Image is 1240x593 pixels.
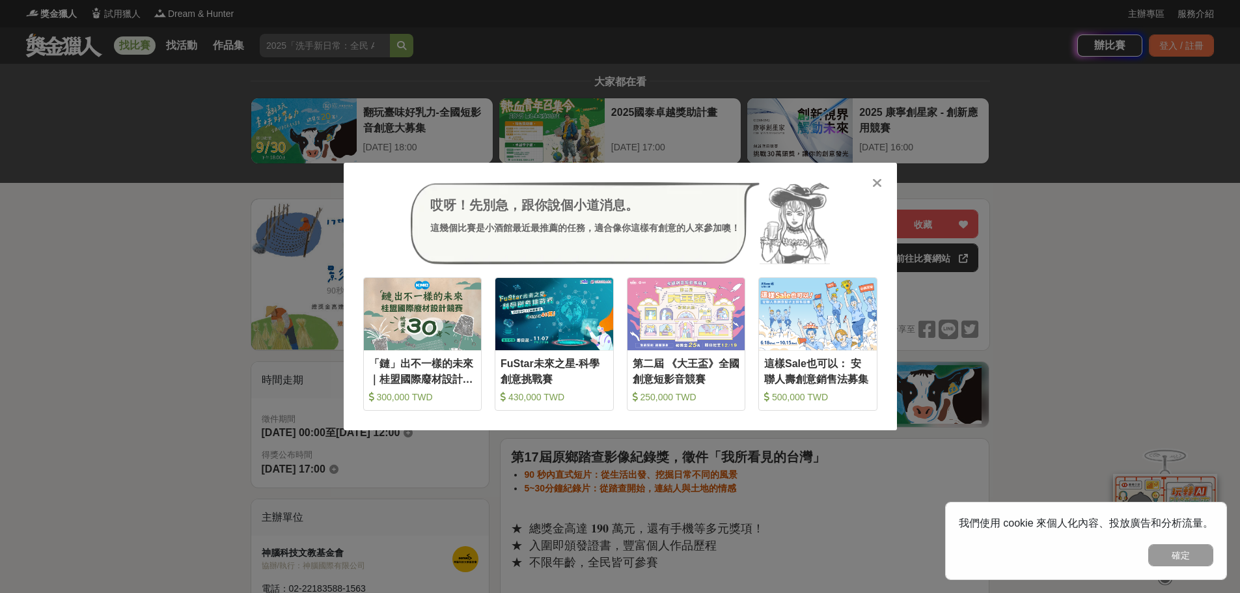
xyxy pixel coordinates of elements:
[633,356,740,385] div: 第二屆 《大王盃》全國創意短影音競賽
[363,277,482,411] a: Cover Image「鏈」出不一樣的未來｜桂盟國際廢材設計競賽 300,000 TWD
[764,356,872,385] div: 這樣Sale也可以： 安聯人壽創意銷售法募集
[369,391,476,404] div: 300,000 TWD
[633,391,740,404] div: 250,000 TWD
[369,356,476,385] div: 「鏈」出不一樣的未來｜桂盟國際廢材設計競賽
[764,391,872,404] div: 500,000 TWD
[430,195,740,215] div: 哎呀！先別急，跟你說個小道消息。
[430,221,740,235] div: 這幾個比賽是小酒館最近最推薦的任務，適合像你這樣有創意的人來參加噢！
[959,517,1213,529] span: 我們使用 cookie 來個人化內容、投放廣告和分析流量。
[1148,544,1213,566] button: 確定
[495,278,613,350] img: Cover Image
[759,278,877,350] img: Cover Image
[758,277,877,411] a: Cover Image這樣Sale也可以： 安聯人壽創意銷售法募集 500,000 TWD
[501,356,608,385] div: FuStar未來之星-科學創意挑戰賽
[364,278,482,350] img: Cover Image
[760,182,830,264] img: Avatar
[501,391,608,404] div: 430,000 TWD
[627,278,745,350] img: Cover Image
[495,277,614,411] a: Cover ImageFuStar未來之星-科學創意挑戰賽 430,000 TWD
[627,277,746,411] a: Cover Image第二屆 《大王盃》全國創意短影音競賽 250,000 TWD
